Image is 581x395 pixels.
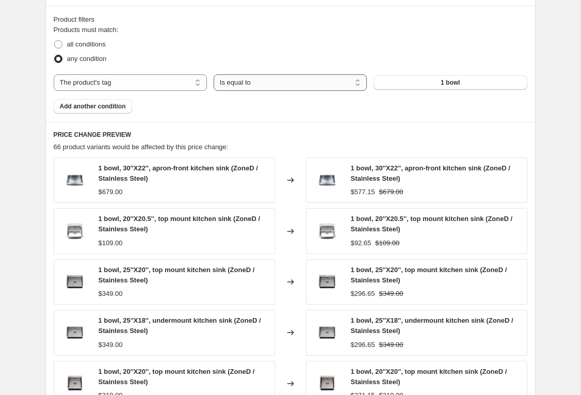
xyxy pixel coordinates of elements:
span: 66 product variants would be affected by this price change: [54,143,229,151]
strike: $349.00 [379,289,404,299]
div: $92.65 [351,238,372,248]
img: EMIRA-Main_80x.jpg [59,165,90,196]
button: Add another condition [54,99,132,114]
span: Products must match: [54,26,119,34]
div: $296.65 [351,340,375,350]
h6: PRICE CHANGE PREVIEW [54,131,527,139]
div: $349.00 [99,340,123,350]
span: 1 bowl, 30''X22'', apron-front kitchen sink (ZoneD / Stainless Steel) [351,164,510,182]
span: 1 bowl, 25''X18'', undermount kitchen sink (ZoneD / Stainless Steel) [99,317,261,335]
button: 1 bowl [374,75,527,90]
span: 1 bowl, 25''X18'', undermount kitchen sink (ZoneD / Stainless Steel) [351,317,513,335]
img: ENZO-Main_80x.jpg [312,266,343,297]
div: $109.00 [99,238,123,248]
img: ELKO-Main_80x.jpg [59,317,90,348]
span: 1 bowl, 20''X20.5'', top mount kitchen sink (ZoneD / Stainless Steel) [99,215,261,233]
img: ERA1-Main_dbdfa147-c00f-4ef1-9bb1-bafcc4d592fd_80x.jpg [59,216,90,247]
span: any condition [67,55,107,62]
span: 1 bowl, 20''X20'', top mount kitchen sink (ZoneD / Stainless Steel) [351,368,507,386]
span: 1 bowl, 30''X22'', apron-front kitchen sink (ZoneD / Stainless Steel) [99,164,258,182]
span: all conditions [67,40,106,48]
img: ERA1-Main_dbdfa147-c00f-4ef1-9bb1-bafcc4d592fd_80x.jpg [312,216,343,247]
img: ENZO-Main_80x.jpg [59,266,90,297]
span: Add another condition [60,102,126,110]
span: 1 bowl, 20''X20'', top mount kitchen sink (ZoneD / Stainless Steel) [99,368,255,386]
span: 1 bowl [441,78,460,87]
strike: $679.00 [379,187,404,197]
strike: $349.00 [379,340,404,350]
span: 1 bowl, 25''X20'', top mount kitchen sink (ZoneD / Stainless Steel) [351,266,507,284]
div: Product filters [54,14,527,25]
img: ELKO-Main_80x.jpg [312,317,343,348]
strike: $109.00 [375,238,399,248]
span: 1 bowl, 25''X20'', top mount kitchen sink (ZoneD / Stainless Steel) [99,266,255,284]
span: 1 bowl, 20''X20.5'', top mount kitchen sink (ZoneD / Stainless Steel) [351,215,513,233]
div: $349.00 [99,289,123,299]
div: $577.15 [351,187,375,197]
div: $296.65 [351,289,375,299]
img: EMIRA-Main_80x.jpg [312,165,343,196]
div: $679.00 [99,187,123,197]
